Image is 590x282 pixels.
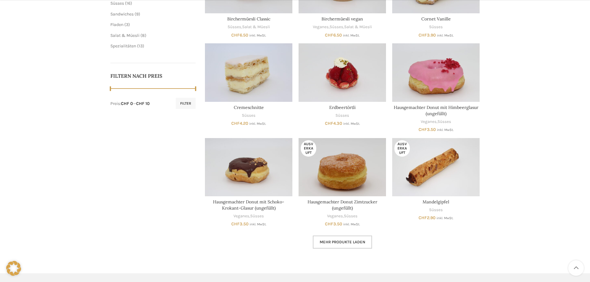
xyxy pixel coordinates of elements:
a: Cremeschnitte [234,105,264,110]
a: Hausgemachter Donut mit Himbeerglasur (ungefüllt) [394,105,478,116]
a: Veganes [233,213,249,219]
div: , [299,213,386,219]
bdi: 6.50 [325,33,342,38]
a: Süsses [437,119,451,125]
a: Süsses [344,213,357,219]
small: inkl. MwSt. [343,222,360,226]
span: 16 [126,1,131,6]
span: Ausverkauft [301,140,316,157]
span: CHF [231,33,240,38]
bdi: 3.90 [419,33,436,38]
a: Süsses [429,207,443,213]
a: Süsses [242,113,255,119]
a: Sandwiches [110,11,134,17]
a: Cornet Vanille [421,16,451,22]
span: 9 [136,11,139,17]
a: Mandelgipfel [392,138,480,196]
a: Hausgemachter Donut mit Schoko-Krokant-Glasur (ungefüllt) [213,199,284,211]
a: Mehr Produkte laden [313,236,372,249]
span: Mehr Produkte laden [320,240,365,245]
bdi: 6.50 [231,33,248,38]
small: inkl. MwSt. [250,222,266,226]
a: Veganes [327,213,343,219]
a: Süsses [330,24,343,30]
div: , [205,24,292,30]
a: Hausgemachter Donut Zimtzucker (ungefüllt) [299,138,386,196]
span: 3 [126,22,128,27]
a: Mandelgipfel [423,199,449,205]
span: CHF [231,121,240,126]
bdi: 4.30 [325,121,342,126]
span: CHF 0 [121,101,133,106]
a: Salat & Müesli [344,24,372,30]
bdi: 3.50 [231,221,249,227]
a: Hausgemachter Donut Zimtzucker (ungefüllt) [308,199,377,211]
div: Preis: — [110,101,150,107]
a: Salat & Müesli [242,24,270,30]
a: Süsses [110,1,124,6]
a: Hausgemachter Donut mit Schoko-Krokant-Glasur (ungefüllt) [205,138,292,196]
small: inkl. MwSt. [343,33,360,37]
small: inkl. MwSt. [249,122,266,126]
small: inkl. MwSt. [249,33,266,37]
a: Hausgemachter Donut mit Himbeerglasur (ungefüllt) [392,43,480,102]
bdi: 2.90 [419,215,436,220]
span: CHF [419,215,427,220]
bdi: 3.50 [419,127,436,132]
a: Salat & Müesli [110,33,140,38]
a: Fladen [110,22,123,27]
a: Birchermüesli vegan [322,16,363,22]
small: inkl. MwSt. [343,122,360,126]
div: , [205,213,292,219]
a: Süsses [429,24,443,30]
h5: Filtern nach Preis [110,72,196,79]
a: Cremeschnitte [205,43,292,102]
a: Erdbeertörtli [329,105,356,110]
a: Süsses [250,213,264,219]
a: Veganes [421,119,437,125]
bdi: 4.20 [231,121,248,126]
a: Birchermüesli Classic [227,16,270,22]
span: Ausverkauft [394,140,410,157]
span: CHF [419,33,427,38]
span: 8 [142,33,145,38]
div: , , [299,24,386,30]
a: Veganes [313,24,329,30]
span: CHF [231,221,240,227]
span: 13 [139,43,143,49]
a: Spezialitäten [110,43,136,49]
span: CHF 10 [136,101,150,106]
small: inkl. MwSt. [437,128,454,132]
span: CHF [419,127,427,132]
div: , [392,119,480,125]
bdi: 3.50 [325,221,342,227]
span: CHF [325,33,333,38]
a: Erdbeertörtli [299,43,386,102]
span: CHF [325,121,333,126]
span: CHF [325,221,333,227]
a: Süsses [335,113,349,119]
a: Scroll to top button [568,260,584,276]
button: Filter [176,98,196,109]
small: inkl. MwSt. [437,216,453,220]
small: inkl. MwSt. [437,33,454,37]
a: Süsses [228,24,241,30]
